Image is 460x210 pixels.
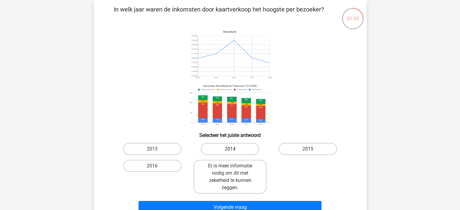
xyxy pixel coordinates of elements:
[103,128,357,138] h6: Selecteer het juiste antwoord
[123,143,181,155] label: 2013
[201,143,259,155] label: 2014
[341,7,364,22] div: 01:35
[279,143,337,155] label: 2015
[123,160,181,172] label: 2016
[103,5,334,23] p: In welk jaar waren de inkomsten door kaartverkoop het hoogste per bezoeker?
[194,160,266,194] label: Er is meer informatie nodig om dit met zekerheid te kunnen zeggen.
